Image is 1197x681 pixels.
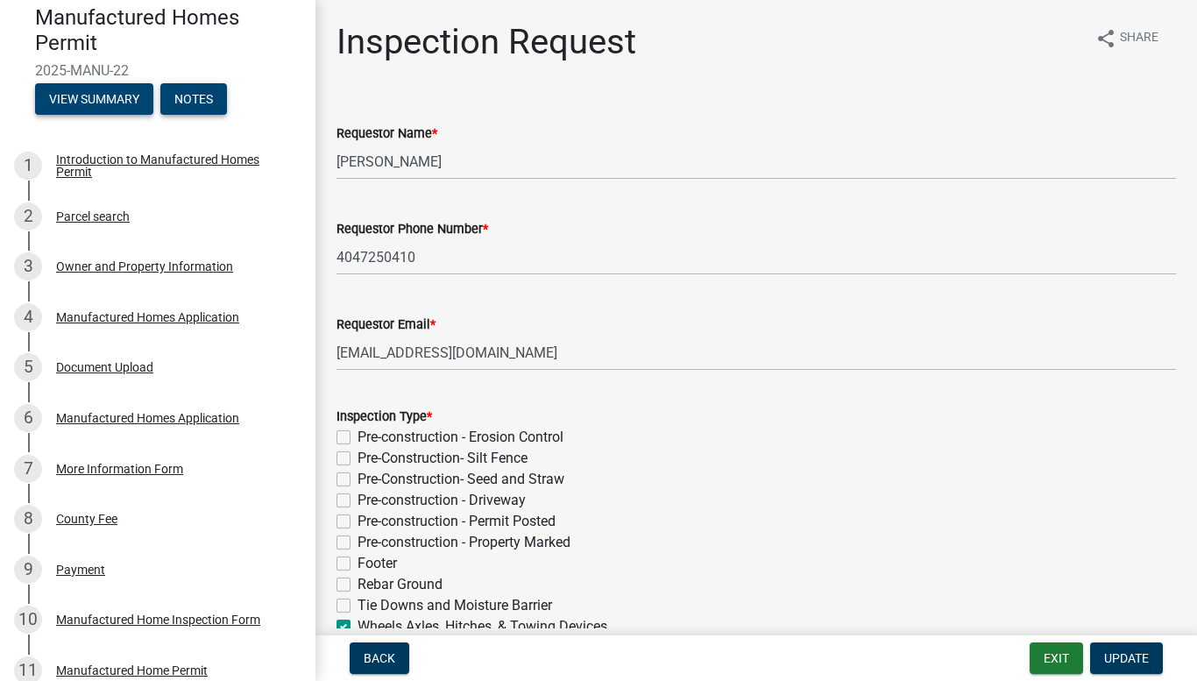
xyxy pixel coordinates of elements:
span: Back [364,651,395,665]
label: Wheels Axles, Hitches, & Towing Devices [358,616,607,637]
div: Owner and Property Information [56,260,233,273]
div: 6 [14,404,42,432]
div: 9 [14,556,42,584]
div: Manufactured Homes Application [56,311,239,323]
label: Requestor Email [336,319,436,331]
button: Update [1090,642,1163,674]
span: Update [1104,651,1149,665]
label: Tie Downs and Moisture Barrier [358,595,552,616]
label: Rebar Ground [358,574,443,595]
div: Document Upload [56,361,153,373]
wm-modal-confirm: Summary [35,94,153,108]
div: Manufactured Homes Application [56,412,239,424]
div: Payment [56,564,105,576]
label: Requestor Phone Number [336,223,488,236]
div: 5 [14,353,42,381]
div: More Information Form [56,463,183,475]
div: 4 [14,303,42,331]
div: 7 [14,455,42,483]
label: Pre-construction - Property Marked [358,532,570,553]
button: View Summary [35,83,153,115]
label: Pre-construction - Driveway [358,490,526,511]
label: Footer [358,553,397,574]
div: Introduction to Manufactured Homes Permit [56,153,287,178]
button: Exit [1030,642,1083,674]
h1: Inspection Request [336,21,636,63]
label: Pre-Construction- Silt Fence [358,448,528,469]
div: County Fee [56,513,117,525]
div: Manufactured Home Inspection Form [56,614,260,626]
div: 10 [14,606,42,634]
button: Notes [160,83,227,115]
i: share [1095,28,1116,49]
button: shareShare [1081,21,1172,55]
span: Share [1120,28,1158,49]
wm-modal-confirm: Notes [160,94,227,108]
label: Inspection Type [336,411,432,423]
label: Pre-construction - Permit Posted [358,511,556,532]
div: 3 [14,252,42,280]
div: Manufactured Home Permit [56,664,208,677]
div: 2 [14,202,42,231]
label: Pre-construction - Erosion Control [358,427,563,448]
button: Back [350,642,409,674]
label: Requestor Name [336,128,437,140]
label: Pre-Construction- Seed and Straw [358,469,564,490]
span: 2025-MANU-22 [35,62,280,79]
div: Parcel search [56,210,130,223]
h4: Manufactured Homes Permit [35,5,301,56]
div: 8 [14,505,42,533]
div: 1 [14,152,42,180]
